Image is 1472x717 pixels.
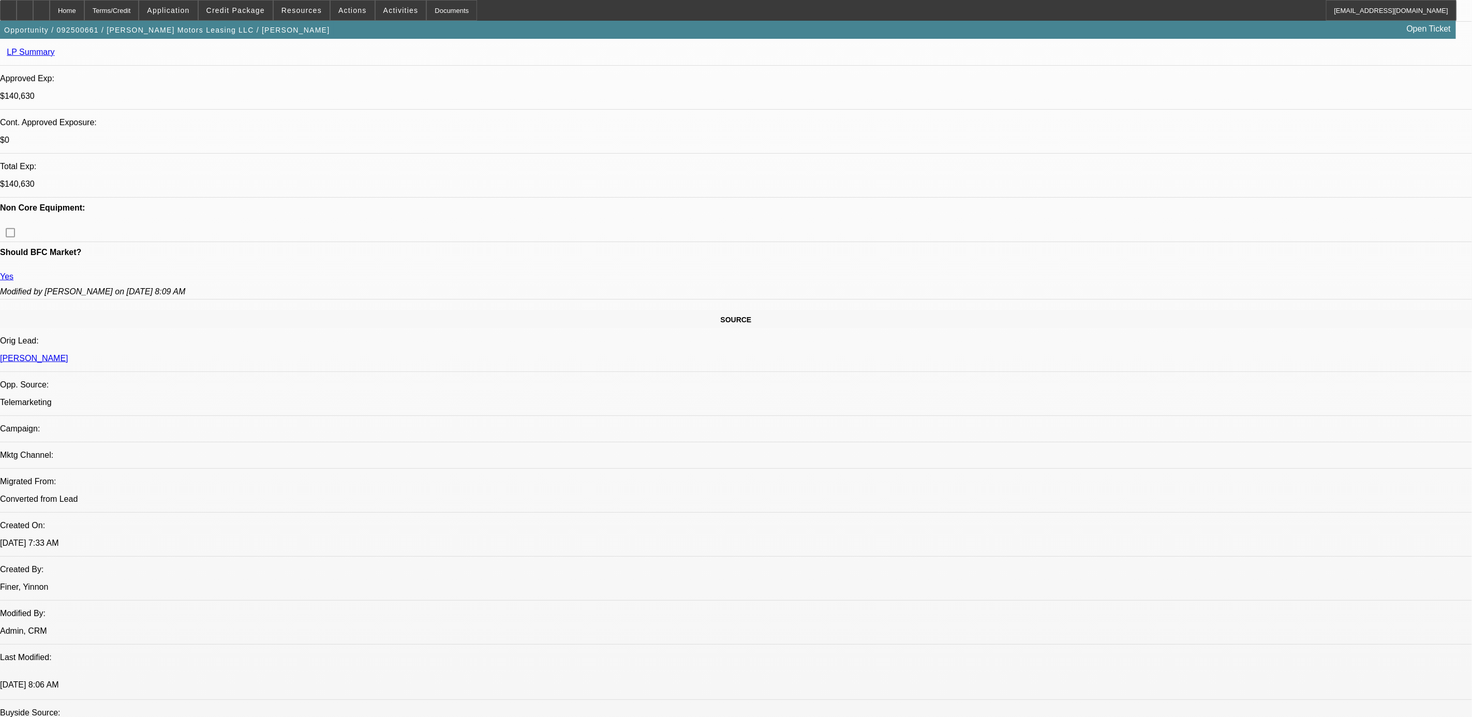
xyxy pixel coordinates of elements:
[147,6,189,14] span: Application
[1403,20,1455,38] a: Open Ticket
[199,1,273,20] button: Credit Package
[376,1,426,20] button: Activities
[383,6,419,14] span: Activities
[721,316,752,324] span: SOURCE
[281,6,322,14] span: Resources
[139,1,197,20] button: Application
[206,6,265,14] span: Credit Package
[7,48,54,56] a: LP Summary
[274,1,330,20] button: Resources
[4,26,330,34] span: Opportunity / 092500661 / [PERSON_NAME] Motors Leasing LLC / [PERSON_NAME]
[338,6,367,14] span: Actions
[331,1,375,20] button: Actions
